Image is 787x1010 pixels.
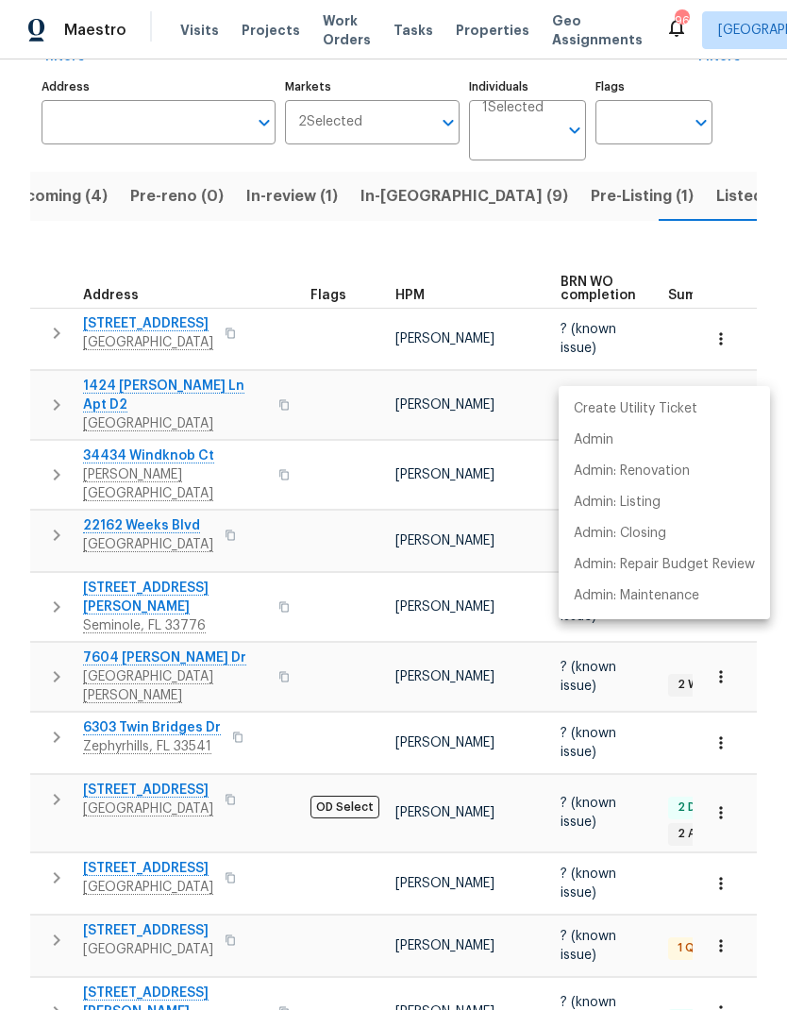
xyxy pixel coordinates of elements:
[574,555,755,575] p: Admin: Repair Budget Review
[574,462,690,481] p: Admin: Renovation
[574,524,666,544] p: Admin: Closing
[574,493,661,513] p: Admin: Listing
[574,430,613,450] p: Admin
[574,586,699,606] p: Admin: Maintenance
[574,399,697,419] p: Create Utility Ticket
